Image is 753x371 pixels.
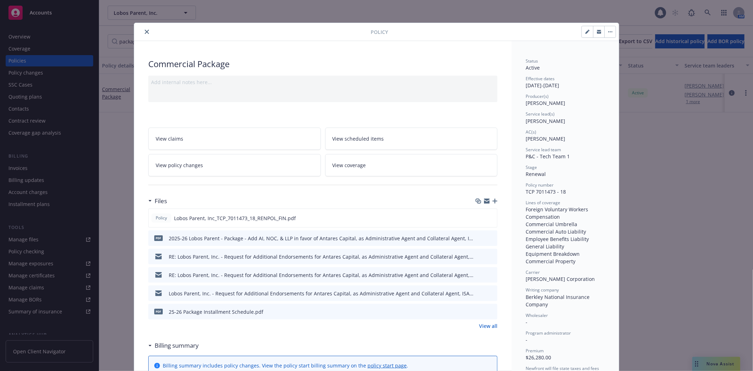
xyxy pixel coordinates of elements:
[488,308,495,316] button: preview file
[526,348,544,354] span: Premium
[526,164,537,170] span: Stage
[148,154,321,176] a: View policy changes
[169,290,474,297] div: Lobos Parent, Inc. - Request for Additional Endorsements for Antares Capital, as Administrative A...
[163,362,408,369] div: Billing summary includes policy changes. View the policy start billing summary on the .
[169,253,474,260] div: RE: Lobos Parent, Inc. - Request for Additional Endorsements for Antares Capital, as Administrati...
[488,271,495,279] button: preview file
[477,308,483,316] button: download file
[526,188,566,195] span: TCP 7011473 - 18
[526,330,571,336] span: Program administrator
[526,93,549,99] span: Producer(s)
[526,182,554,188] span: Policy number
[477,290,483,297] button: download file
[526,129,536,135] span: AC(s)
[526,243,605,250] div: General Liability
[526,147,561,153] span: Service lead team
[151,78,495,86] div: Add internal notes here...
[154,235,163,241] span: pdf
[526,118,565,124] span: [PERSON_NAME]
[488,253,495,260] button: preview file
[526,276,595,282] span: [PERSON_NAME] Corporation
[477,271,483,279] button: download file
[526,235,605,243] div: Employee Benefits Liability
[526,200,560,206] span: Lines of coverage
[143,28,151,36] button: close
[174,214,296,222] span: Lobos Parent, Inc_TCP_7011473_18_RENPOL_FIN.pdf
[526,58,538,64] span: Status
[155,196,167,206] h3: Files
[477,214,482,222] button: download file
[526,258,605,265] div: Commercial Property
[155,341,199,350] h3: Billing summary
[526,153,570,160] span: P&C - Tech Team 1
[526,100,565,106] span: [PERSON_NAME]
[488,235,495,242] button: preview file
[526,135,565,142] span: [PERSON_NAME]
[526,171,546,177] span: Renewal
[333,161,366,169] span: View coverage
[526,76,555,82] span: Effective dates
[154,215,168,221] span: Policy
[479,322,497,330] a: View all
[148,196,167,206] div: Files
[526,287,559,293] span: Writing company
[526,76,605,89] div: [DATE] - [DATE]
[169,308,263,316] div: 25-26 Package Installment Schedule.pdf
[325,128,498,150] a: View scheduled items
[526,336,527,343] span: -
[371,28,388,36] span: Policy
[148,341,199,350] div: Billing summary
[477,253,483,260] button: download file
[526,206,605,220] div: Foreign Voluntary Workers Compensation
[156,135,183,142] span: View claims
[154,309,163,314] span: pdf
[526,228,605,235] div: Commercial Auto Liability
[488,214,494,222] button: preview file
[526,250,605,258] div: Equipment Breakdown
[169,271,474,279] div: RE: Lobos Parent, Inc. - Request for Additional Endorsements for Antares Capital, as Administrati...
[526,269,540,275] span: Carrier
[488,290,495,297] button: preview file
[169,235,474,242] div: 2025-26 Lobos Parent - Package - Add AI, NOC, & LLP in favor of Antares Capital, as Administrativ...
[526,64,540,71] span: Active
[526,312,548,318] span: Wholesaler
[526,220,605,228] div: Commercial Umbrella
[333,135,384,142] span: View scheduled items
[526,111,555,117] span: Service lead(s)
[526,354,551,361] span: $26,280.00
[325,154,498,176] a: View coverage
[148,58,497,70] div: Commercial Package
[148,128,321,150] a: View claims
[367,362,407,369] a: policy start page
[526,319,527,325] span: -
[156,161,203,169] span: View policy changes
[526,294,591,308] span: Berkley National Insurance Company
[477,235,483,242] button: download file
